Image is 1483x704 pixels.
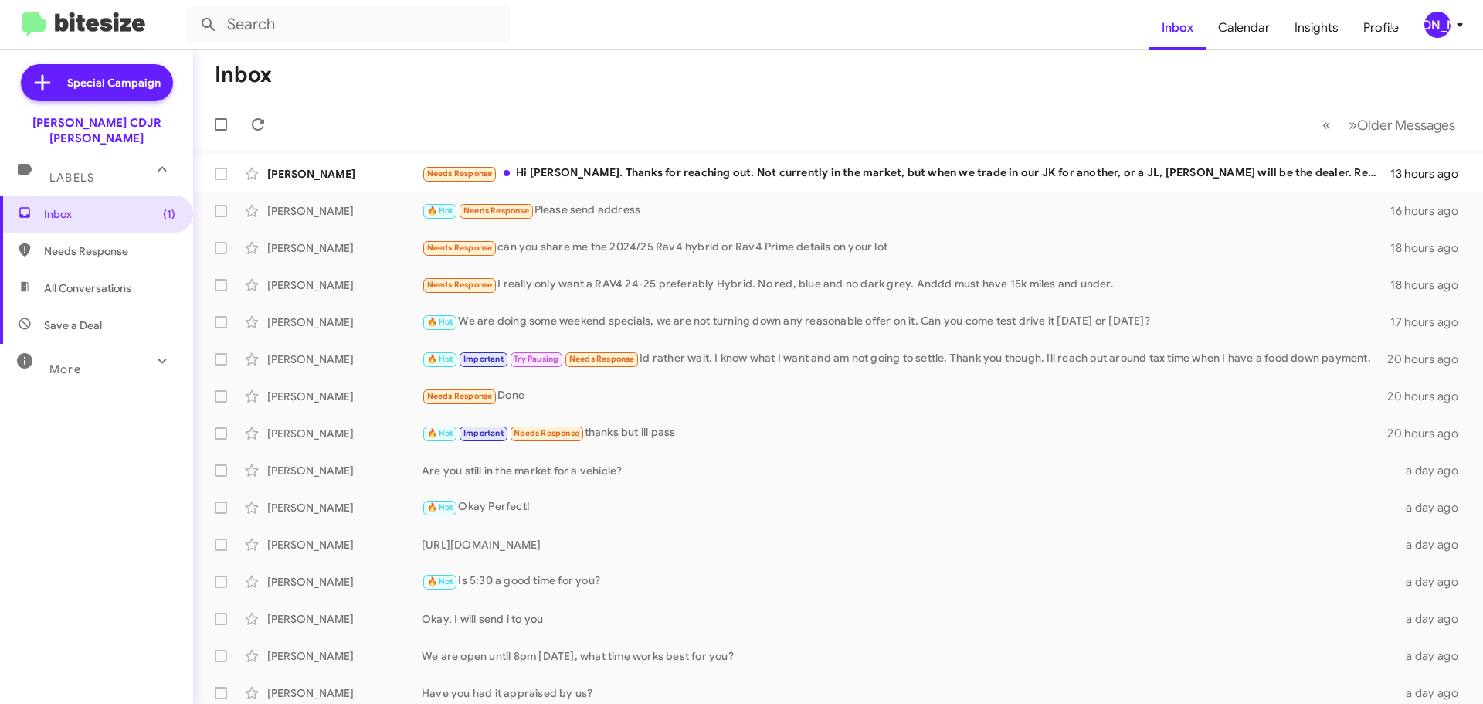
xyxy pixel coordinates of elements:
[422,239,1390,257] div: can you share me the 2024/25 Rav4 hybrid or Rav4 Prime details on your lot
[427,502,453,512] span: 🔥 Hot
[1396,500,1471,515] div: a day ago
[463,206,529,216] span: Needs Response
[427,428,453,438] span: 🔥 Hot
[267,389,422,404] div: [PERSON_NAME]
[267,463,422,478] div: [PERSON_NAME]
[422,313,1390,331] div: We are doing some weekend specials, we are not turning down any reasonable offer on it. Can you c...
[267,685,422,701] div: [PERSON_NAME]
[267,203,422,219] div: [PERSON_NAME]
[187,6,511,43] input: Search
[1396,574,1471,590] div: a day ago
[1387,389,1471,404] div: 20 hours ago
[1396,685,1471,701] div: a day ago
[514,354,558,364] span: Try Pausing
[267,611,422,627] div: [PERSON_NAME]
[267,277,422,293] div: [PERSON_NAME]
[1390,315,1471,330] div: 17 hours ago
[267,574,422,590] div: [PERSON_NAME]
[1357,117,1455,134] span: Older Messages
[427,354,453,364] span: 🔥 Hot
[1411,12,1466,38] button: [PERSON_NAME]
[1396,648,1471,664] div: a day ago
[267,426,422,441] div: [PERSON_NAME]
[422,165,1390,182] div: Hi [PERSON_NAME]. Thanks for reaching out. Not currently in the market, but when we trade in our ...
[427,391,493,401] span: Needs Response
[422,463,1396,478] div: Are you still in the market for a vehicle?
[427,168,493,179] span: Needs Response
[267,166,422,182] div: [PERSON_NAME]
[67,75,161,90] span: Special Campaign
[1282,5,1351,50] a: Insights
[514,428,579,438] span: Needs Response
[427,206,453,216] span: 🔥 Hot
[1424,12,1451,38] div: [PERSON_NAME]
[422,537,1396,553] div: [URL][DOMAIN_NAME]
[267,537,422,553] div: [PERSON_NAME]
[1313,109,1340,141] button: Previous
[1314,109,1464,141] nav: Page navigation example
[267,500,422,515] div: [PERSON_NAME]
[44,206,175,222] span: Inbox
[267,240,422,256] div: [PERSON_NAME]
[267,352,422,367] div: [PERSON_NAME]
[1396,611,1471,627] div: a day ago
[422,424,1387,442] div: thanks but ill pass
[569,354,635,364] span: Needs Response
[1390,203,1471,219] div: 16 hours ago
[427,317,453,327] span: 🔥 Hot
[422,573,1396,590] div: Is 5:30 a good time for you?
[44,281,131,296] span: All Conversations
[49,171,94,185] span: Labels
[1322,115,1331,134] span: «
[1396,463,1471,478] div: a day ago
[422,202,1390,219] div: Please send address
[1349,115,1357,134] span: »
[422,387,1387,405] div: Done
[1149,5,1206,50] a: Inbox
[44,243,175,259] span: Needs Response
[1390,277,1471,293] div: 18 hours ago
[463,428,504,438] span: Important
[163,206,175,222] span: (1)
[21,64,173,101] a: Special Campaign
[49,362,81,376] span: More
[1387,426,1471,441] div: 20 hours ago
[422,350,1387,368] div: Id rather wait. I know what I want and am not going to settle. Thank you though. Ill reach out ar...
[422,648,1396,664] div: We are open until 8pm [DATE], what time works best for you?
[44,318,102,333] span: Save a Deal
[1351,5,1411,50] a: Profile
[422,498,1396,516] div: Okay Perfect!
[1390,166,1471,182] div: 13 hours ago
[1387,352,1471,367] div: 20 hours ago
[1390,240,1471,256] div: 18 hours ago
[1396,537,1471,553] div: a day ago
[215,63,272,87] h1: Inbox
[422,611,1396,627] div: Okay, I will send i to you
[1206,5,1282,50] a: Calendar
[427,280,493,290] span: Needs Response
[427,576,453,587] span: 🔥 Hot
[267,315,422,330] div: [PERSON_NAME]
[1339,109,1464,141] button: Next
[267,648,422,664] div: [PERSON_NAME]
[422,276,1390,294] div: I really only want a RAV4 24-25 preferably Hybrid. No red, blue and no dark grey. Anddd must have...
[463,354,504,364] span: Important
[427,243,493,253] span: Needs Response
[422,685,1396,701] div: Have you had it appraised by us?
